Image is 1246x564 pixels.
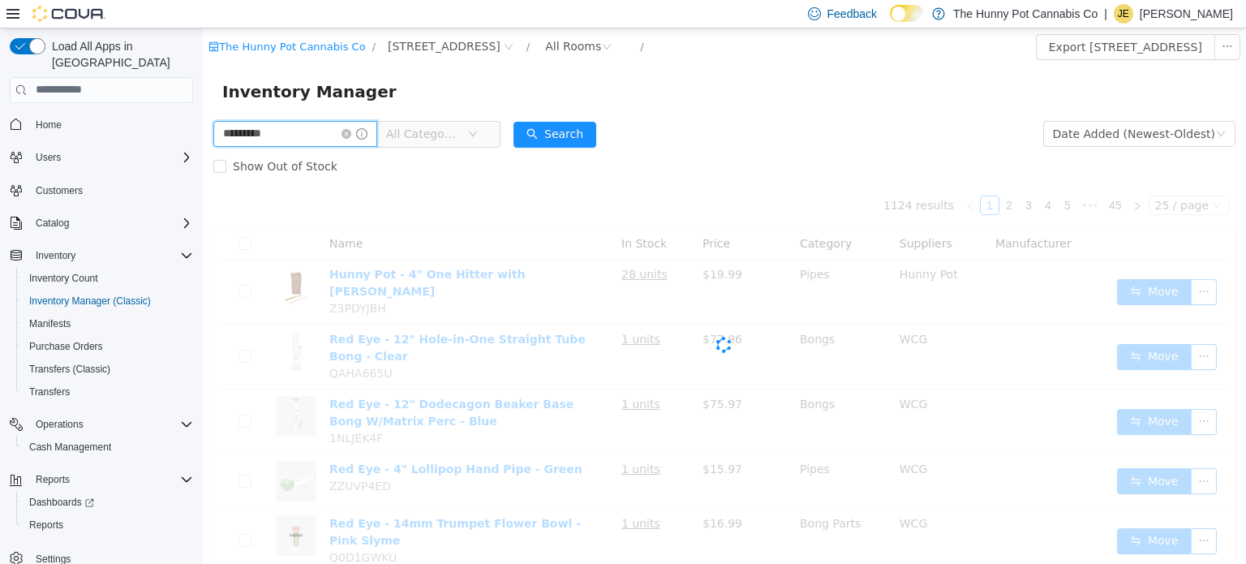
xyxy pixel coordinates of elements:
button: Users [29,148,67,167]
span: All Categories [183,97,257,114]
button: icon: ellipsis [1012,6,1038,32]
button: Reports [16,514,200,536]
span: Manifests [23,314,193,334]
span: Dashboards [23,493,193,512]
button: Inventory [29,246,82,265]
div: Jillian Emerson [1114,4,1133,24]
a: Inventory Count [23,269,105,288]
span: Inventory Count [23,269,193,288]
span: Transfers [29,385,70,398]
a: Cash Management [23,437,118,457]
span: Feedback [827,6,877,22]
span: JE [1118,4,1129,24]
span: / [170,12,173,24]
div: All Rooms [342,6,398,30]
span: Catalog [36,217,69,230]
a: Manifests [23,314,77,334]
span: Home [29,114,193,135]
i: icon: close-circle [139,101,148,110]
span: Inventory Manager (Classic) [23,291,193,311]
a: Dashboards [23,493,101,512]
i: icon: down [265,101,275,112]
button: Transfers (Classic) [16,358,200,381]
button: Inventory Manager (Classic) [16,290,200,312]
span: Operations [36,418,84,431]
span: Users [36,151,61,164]
span: Customers [29,180,193,200]
span: Reports [23,515,193,535]
span: Operations [29,415,193,434]
a: Home [29,115,68,135]
button: Home [3,113,200,136]
a: Transfers (Classic) [23,359,117,379]
span: Manifests [29,317,71,330]
a: Purchase Orders [23,337,110,356]
a: Inventory Manager (Classic) [23,291,157,311]
button: Purchase Orders [16,335,200,358]
button: Customers [3,179,200,202]
span: Cash Management [29,441,111,454]
p: | [1104,4,1107,24]
span: Customers [36,184,83,197]
span: Inventory Manager (Classic) [29,295,151,308]
span: Reports [29,519,63,532]
span: Transfers (Classic) [23,359,193,379]
button: icon: searchSearch [311,93,393,119]
span: Load All Apps in [GEOGRAPHIC_DATA] [45,38,193,71]
span: Inventory Count [29,272,98,285]
span: Purchase Orders [29,340,103,353]
span: / [437,12,440,24]
button: Operations [3,413,200,436]
a: Customers [29,181,89,200]
button: Reports [29,470,76,489]
span: Dark Mode [890,22,891,23]
span: Purchase Orders [23,337,193,356]
p: The Hunny Pot Cannabis Co [953,4,1098,24]
span: Inventory [29,246,193,265]
span: Reports [36,473,70,486]
button: Users [3,146,200,169]
span: Transfers [23,382,193,402]
i: icon: shop [6,13,16,24]
button: Reports [3,468,200,491]
p: [PERSON_NAME] [1140,4,1233,24]
span: Catalog [29,213,193,233]
span: Home [36,118,62,131]
span: Reports [29,470,193,489]
a: Transfers [23,382,76,402]
button: Catalog [29,213,75,233]
span: Cash Management [23,437,193,457]
button: Export [STREET_ADDRESS] [833,6,1012,32]
button: Inventory Count [16,267,200,290]
span: / [324,12,327,24]
button: Cash Management [16,436,200,459]
span: Transfers (Classic) [29,363,110,376]
span: Dashboards [29,496,94,509]
button: Catalog [3,212,200,235]
img: Cova [32,6,105,22]
span: 495 Welland Ave [185,9,298,27]
i: icon: info-circle [153,100,165,111]
i: icon: down [1013,101,1023,112]
span: Show Out of Stock [24,131,141,144]
a: Reports [23,515,70,535]
span: Users [29,148,193,167]
a: Dashboards [16,491,200,514]
div: Date Added (Newest-Oldest) [850,93,1012,118]
a: icon: shopThe Hunny Pot Cannabis Co [6,12,162,24]
span: Inventory Manager [19,50,204,76]
button: Manifests [16,312,200,335]
input: Dark Mode [890,5,924,22]
button: Transfers [16,381,200,403]
button: Operations [29,415,90,434]
button: Inventory [3,244,200,267]
span: Inventory [36,249,75,262]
